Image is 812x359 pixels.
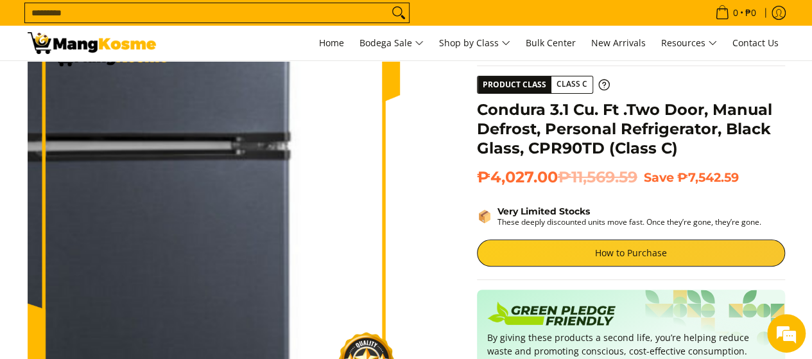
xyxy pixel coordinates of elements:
span: Contact Us [732,37,779,49]
a: Bodega Sale [353,26,430,60]
button: Search [388,3,409,22]
span: Resources [661,35,717,51]
p: These deeply discounted units move fast. Once they’re gone, they’re gone. [497,217,761,227]
h1: Condura 3.1 Cu. Ft .Two Door, Manual Defrost, Personal Refrigerator, Black Glass, CPR90TD (Class C) [477,100,785,158]
img: UNTIL SUPPLIES LAST: Condura 2-Door Personal (Class C) l Mang Kosme [28,32,156,54]
a: How to Purchase [477,240,785,267]
nav: Main Menu [169,26,785,60]
span: ₱0 [743,8,758,17]
del: ₱11,569.59 [558,168,637,187]
a: Resources [655,26,723,60]
span: 0 [731,8,740,17]
span: • [711,6,760,20]
span: Bodega Sale [359,35,424,51]
strong: Very Limited Stocks [497,206,590,217]
a: Bulk Center [519,26,582,60]
span: ₱4,027.00 [477,168,637,187]
span: Product Class [478,76,551,93]
a: Contact Us [726,26,785,60]
a: Product Class Class C [477,76,610,94]
span: New Arrivals [591,37,646,49]
span: Bulk Center [526,37,576,49]
a: Home [313,26,350,60]
a: New Arrivals [585,26,652,60]
span: Class C [551,76,592,92]
span: Home [319,37,344,49]
span: Shop by Class [439,35,510,51]
p: By giving these products a second life, you’re helping reduce waste and promoting conscious, cost... [487,331,775,358]
img: Badge sustainability green pledge friendly [487,300,616,331]
a: Shop by Class [433,26,517,60]
span: Save [644,170,674,185]
span: ₱7,542.59 [677,170,739,185]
